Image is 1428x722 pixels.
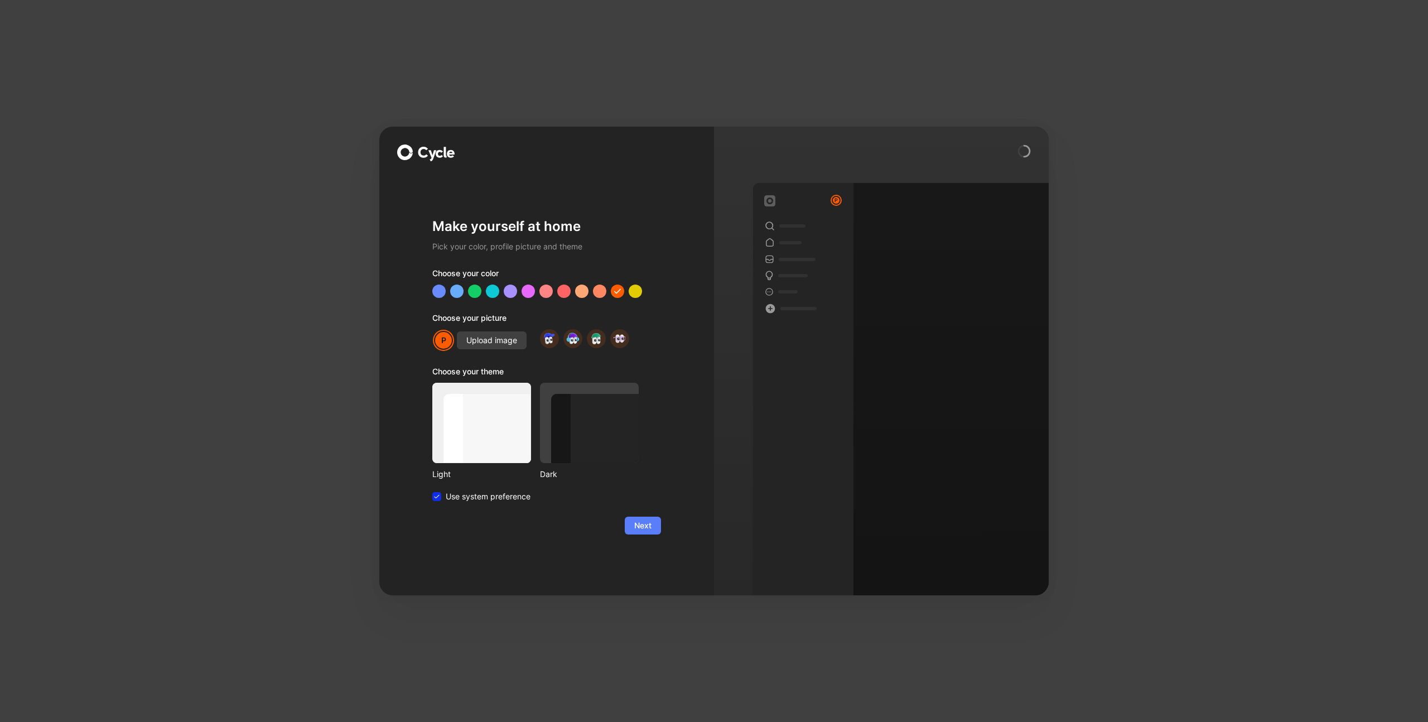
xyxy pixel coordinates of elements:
img: workspace-default-logo-wX5zAyuM.png [764,195,775,206]
span: Next [634,519,652,532]
button: Next [625,517,661,535]
h2: Pick your color, profile picture and theme [432,240,661,253]
div: Light [432,468,531,481]
div: P [434,331,453,350]
img: avatar [588,331,604,346]
div: Choose your color [432,267,661,285]
div: P [832,196,841,205]
img: avatar [565,331,580,346]
img: avatar [612,331,627,346]
span: Upload image [466,334,517,347]
img: avatar [542,331,557,346]
div: Choose your picture [432,311,661,329]
div: Dark [540,468,639,481]
div: Choose your theme [432,365,639,383]
button: Upload image [457,331,527,349]
span: Use system preference [446,490,530,503]
h1: Make yourself at home [432,218,661,235]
